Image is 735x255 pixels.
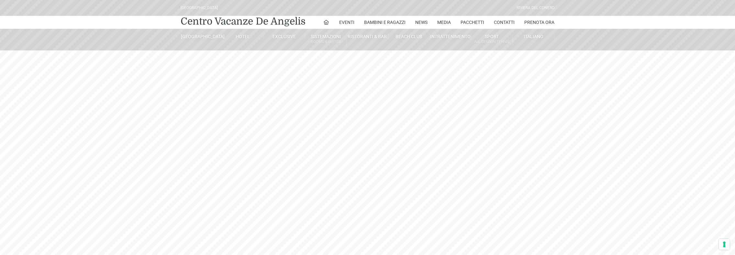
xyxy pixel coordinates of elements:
a: Intrattenimento [430,34,471,39]
a: Contatti [494,16,515,29]
a: News [415,16,428,29]
a: Hotel [222,34,263,39]
a: Italiano [513,34,554,39]
div: [GEOGRAPHIC_DATA] [181,5,218,11]
a: Prenota Ora [524,16,554,29]
a: Bambini e Ragazzi [364,16,406,29]
a: Ristoranti & Bar [347,34,388,39]
small: Rooms & Suites [305,39,346,45]
a: Exclusive [264,34,305,39]
a: Centro Vacanze De Angelis [181,15,306,28]
a: Pacchetti [461,16,484,29]
a: Beach Club [388,34,430,39]
a: Eventi [339,16,354,29]
a: Media [437,16,451,29]
span: Italiano [524,34,543,39]
div: Riviera Del Conero [517,5,554,11]
a: SistemazioniRooms & Suites [305,34,347,46]
small: All Season Tennis [471,39,512,45]
button: Le tue preferenze relative al consenso per le tecnologie di tracciamento [719,239,730,250]
a: SportAll Season Tennis [471,34,513,46]
a: [GEOGRAPHIC_DATA] [181,34,222,39]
